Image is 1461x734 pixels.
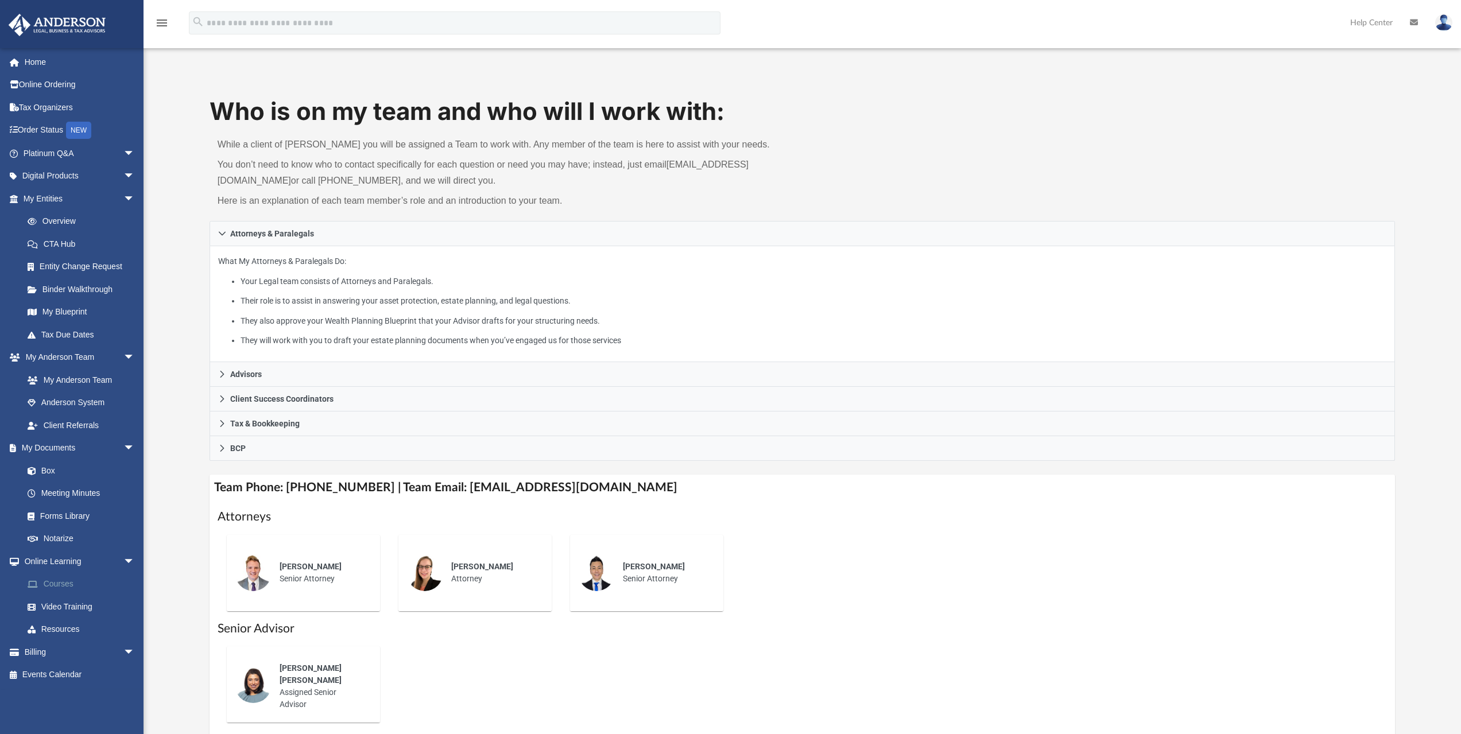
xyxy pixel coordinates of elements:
[16,573,152,596] a: Courses
[8,51,152,73] a: Home
[443,553,544,593] div: Attorney
[210,387,1396,411] a: Client Success Coordinators
[16,504,141,527] a: Forms Library
[623,562,685,571] span: [PERSON_NAME]
[123,550,146,573] span: arrow_drop_down
[8,96,152,119] a: Tax Organizers
[451,562,513,571] span: [PERSON_NAME]
[210,475,1396,500] h4: Team Phone: [PHONE_NUMBER] | Team Email: [EMAIL_ADDRESS][DOMAIN_NAME]
[155,16,169,30] i: menu
[16,414,146,437] a: Client Referrals
[16,527,146,550] a: Notarize
[230,370,262,378] span: Advisors
[5,14,109,36] img: Anderson Advisors Platinum Portal
[8,165,152,188] a: Digital Productsarrow_drop_down
[8,187,152,210] a: My Entitiesarrow_drop_down
[218,508,1388,525] h1: Attorneys
[241,314,1386,328] li: They also approve your Wealth Planning Blueprint that your Advisor drafts for your structuring ne...
[66,122,91,139] div: NEW
[230,420,300,428] span: Tax & Bookkeeping
[210,411,1396,436] a: Tax & Bookkeeping
[16,391,146,414] a: Anderson System
[16,459,141,482] a: Box
[16,368,141,391] a: My Anderson Team
[210,246,1396,363] div: Attorneys & Paralegals
[241,294,1386,308] li: Their role is to assist in answering your asset protection, estate planning, and legal questions.
[8,437,146,460] a: My Documentsarrow_drop_down
[235,666,272,703] img: thumbnail
[123,142,146,165] span: arrow_drop_down
[8,640,152,663] a: Billingarrow_drop_down
[1435,14,1452,31] img: User Pic
[192,15,204,28] i: search
[280,663,342,685] span: [PERSON_NAME] [PERSON_NAME]
[218,157,795,189] p: You don’t need to know who to contact specifically for each question or need you may have; instea...
[123,165,146,188] span: arrow_drop_down
[16,482,146,505] a: Meeting Minutes
[272,553,372,593] div: Senior Attorney
[218,254,1387,348] p: What My Attorneys & Paralegals Do:
[615,553,715,593] div: Senior Attorney
[16,232,152,255] a: CTA Hub
[218,193,795,209] p: Here is an explanation of each team member’s role and an introduction to your team.
[8,142,152,165] a: Platinum Q&Aarrow_drop_down
[8,550,152,573] a: Online Learningarrow_drop_down
[578,554,615,591] img: thumbnail
[8,663,152,686] a: Events Calendar
[16,323,152,346] a: Tax Due Dates
[16,278,152,301] a: Binder Walkthrough
[16,255,152,278] a: Entity Change Request
[280,562,342,571] span: [PERSON_NAME]
[210,436,1396,461] a: BCP
[155,22,169,30] a: menu
[8,119,152,142] a: Order StatusNEW
[218,620,1388,637] h1: Senior Advisor
[241,333,1386,348] li: They will work with you to draft your estate planning documents when you’ve engaged us for those ...
[8,346,146,369] a: My Anderson Teamarrow_drop_down
[16,301,146,324] a: My Blueprint
[210,95,1396,129] h1: Who is on my team and who will I work with:
[16,618,152,641] a: Resources
[123,346,146,370] span: arrow_drop_down
[210,362,1396,387] a: Advisors
[218,137,795,153] p: While a client of [PERSON_NAME] you will be assigned a Team to work with. Any member of the team ...
[230,395,334,403] span: Client Success Coordinators
[241,274,1386,289] li: Your Legal team consists of Attorneys and Paralegals.
[123,437,146,460] span: arrow_drop_down
[406,554,443,591] img: thumbnail
[123,640,146,664] span: arrow_drop_down
[230,230,314,238] span: Attorneys & Paralegals
[8,73,152,96] a: Online Ordering
[230,444,246,452] span: BCP
[235,554,272,591] img: thumbnail
[218,160,749,185] a: [EMAIL_ADDRESS][DOMAIN_NAME]
[123,187,146,211] span: arrow_drop_down
[210,221,1396,246] a: Attorneys & Paralegals
[272,654,372,719] div: Assigned Senior Advisor
[16,210,152,233] a: Overview
[16,595,146,618] a: Video Training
